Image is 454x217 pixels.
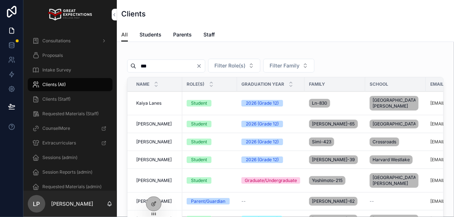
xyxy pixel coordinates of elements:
span: Name [136,81,149,87]
a: [PERSON_NAME] [136,198,178,204]
span: -- [241,198,246,204]
a: [GEOGRAPHIC_DATA][PERSON_NAME] [370,172,421,189]
a: [PERSON_NAME] [136,157,178,163]
button: Select Button [263,59,314,73]
span: [PERSON_NAME] [136,139,172,145]
span: -- [370,198,374,204]
span: Parents [173,31,192,38]
a: 2026 (Grade 12) [241,139,300,145]
span: Harvard Westlake [373,157,410,163]
span: All [121,31,128,38]
a: Yoshimoto-215 [309,175,361,186]
a: Student [187,139,233,145]
span: Email [430,81,444,87]
img: App logo [48,9,92,20]
button: Select Button [208,59,260,73]
a: 2026 (Grade 12) [241,100,300,106]
div: scrollable content [23,29,117,191]
span: Requested Materials (admin) [42,184,102,190]
a: -- [241,198,300,204]
span: Intake Survey [42,67,71,73]
div: 2026 (Grade 12) [246,121,279,127]
span: Simi-423 [312,139,331,145]
span: Filter Family [270,62,300,69]
a: Student [187,121,233,127]
a: [PERSON_NAME] [136,139,178,145]
a: Crossroads [370,136,421,148]
div: 2026 (Grade 12) [246,100,279,106]
a: Requested Materials (Staff) [28,107,112,120]
span: Crossroads [373,139,396,145]
a: All [121,28,128,42]
a: Extracurriculars [28,136,112,150]
span: Session Reports (admin) [42,169,92,175]
span: [PERSON_NAME] [136,157,172,163]
div: Parent/Guardian [191,198,225,205]
span: Staff [203,31,215,38]
span: Yoshimoto-215 [312,178,343,183]
span: School [370,81,388,87]
div: 2026 (Grade 12) [246,156,279,163]
a: Intake Survey [28,63,112,77]
button: Clear [196,63,205,69]
a: [PERSON_NAME] [136,121,178,127]
span: [PERSON_NAME]-655 [312,121,355,127]
a: -- [370,198,421,204]
div: Graduate/Undergraduate [245,177,297,184]
a: [GEOGRAPHIC_DATA][PERSON_NAME] [370,94,421,112]
a: Session Reports (admin) [28,166,112,179]
a: Clients (All) [28,78,112,91]
a: Harvard Westlake [370,154,421,166]
span: Graduation Year [241,81,284,87]
span: Kaiya Lanes [136,100,161,106]
a: Parent/Guardian [187,198,233,205]
span: Clients (Staff) [42,96,70,102]
a: Graduate/Undergraduate [241,177,300,184]
a: Ln-830 [309,97,361,109]
a: Proposals [28,49,112,62]
span: CounselMore [42,125,70,131]
div: Student [191,177,207,184]
h1: Clients [121,9,146,19]
a: Kaiya Lanes [136,100,178,106]
a: Student [187,177,233,184]
a: 2026 (Grade 12) [241,156,300,163]
a: Requested Materials (admin) [28,180,112,193]
a: Clients (Staff) [28,93,112,106]
a: Consultations [28,34,112,47]
span: Role(s) [187,81,205,87]
a: Student [187,156,233,163]
div: 2026 (Grade 12) [246,139,279,145]
span: Ln-830 [312,100,327,106]
span: Sessions (admin) [42,155,77,160]
p: [PERSON_NAME] [51,200,93,208]
a: [PERSON_NAME]-393 [309,154,361,166]
span: [GEOGRAPHIC_DATA][PERSON_NAME] [373,97,416,109]
span: [PERSON_NAME] [136,178,172,183]
div: Student [191,121,207,127]
div: Student [191,100,207,106]
span: Requested Materials (Staff) [42,111,99,117]
div: Student [191,156,207,163]
a: Simi-423 [309,136,361,148]
span: Family [309,81,325,87]
a: Students [140,28,161,43]
a: [PERSON_NAME] [136,178,178,183]
a: Student [187,100,233,106]
span: [PERSON_NAME]-393 [312,157,355,163]
a: Parents [173,28,192,43]
a: [PERSON_NAME]-62 [309,195,361,207]
span: Consultations [42,38,70,44]
div: Student [191,139,207,145]
span: [PERSON_NAME] [136,121,172,127]
a: 2026 (Grade 12) [241,121,300,127]
span: [GEOGRAPHIC_DATA][PERSON_NAME] [373,175,416,186]
span: LP [33,199,40,208]
a: Sessions (admin) [28,151,112,164]
span: Filter Role(s) [214,62,245,69]
span: Extracurriculars [42,140,76,146]
a: CounselMore [28,122,112,135]
span: [GEOGRAPHIC_DATA] [373,121,416,127]
a: Staff [203,28,215,43]
span: [PERSON_NAME]-62 [312,198,355,204]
